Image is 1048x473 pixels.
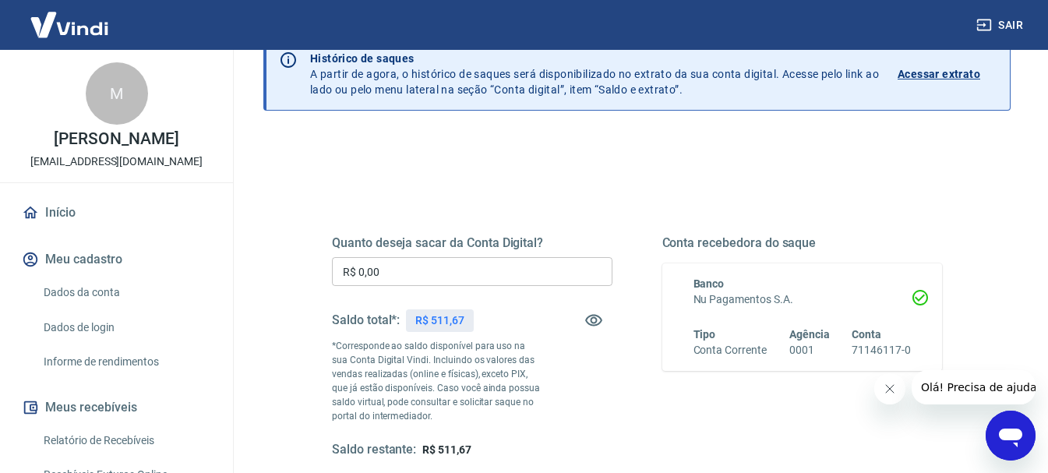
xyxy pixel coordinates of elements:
[852,342,911,358] h6: 71146117-0
[789,342,830,358] h6: 0001
[19,196,214,230] a: Início
[37,346,214,378] a: Informe de rendimentos
[332,312,400,328] h5: Saldo total*:
[422,443,471,456] span: R$ 511,67
[37,312,214,344] a: Dados de login
[973,11,1029,40] button: Sair
[54,131,178,147] p: [PERSON_NAME]
[852,328,881,341] span: Conta
[789,328,830,341] span: Agência
[693,277,725,290] span: Banco
[332,235,612,251] h5: Quanto deseja sacar da Conta Digital?
[693,342,767,358] h6: Conta Corrente
[37,277,214,309] a: Dados da conta
[874,373,905,404] iframe: Fechar mensagem
[912,370,1036,404] iframe: Mensagem da empresa
[310,51,879,66] p: Histórico de saques
[662,235,943,251] h5: Conta recebedora do saque
[19,1,120,48] img: Vindi
[19,242,214,277] button: Meu cadastro
[37,425,214,457] a: Relatório de Recebíveis
[332,339,542,423] p: *Corresponde ao saldo disponível para uso na sua Conta Digital Vindi. Incluindo os valores das ve...
[332,442,416,458] h5: Saldo restante:
[310,51,879,97] p: A partir de agora, o histórico de saques será disponibilizado no extrato da sua conta digital. Ac...
[693,291,912,308] h6: Nu Pagamentos S.A.
[898,51,997,97] a: Acessar extrato
[693,328,716,341] span: Tipo
[986,411,1036,461] iframe: Botão para abrir a janela de mensagens
[19,390,214,425] button: Meus recebíveis
[415,312,464,329] p: R$ 511,67
[30,154,203,170] p: [EMAIL_ADDRESS][DOMAIN_NAME]
[9,11,131,23] span: Olá! Precisa de ajuda?
[898,66,980,82] p: Acessar extrato
[86,62,148,125] div: M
